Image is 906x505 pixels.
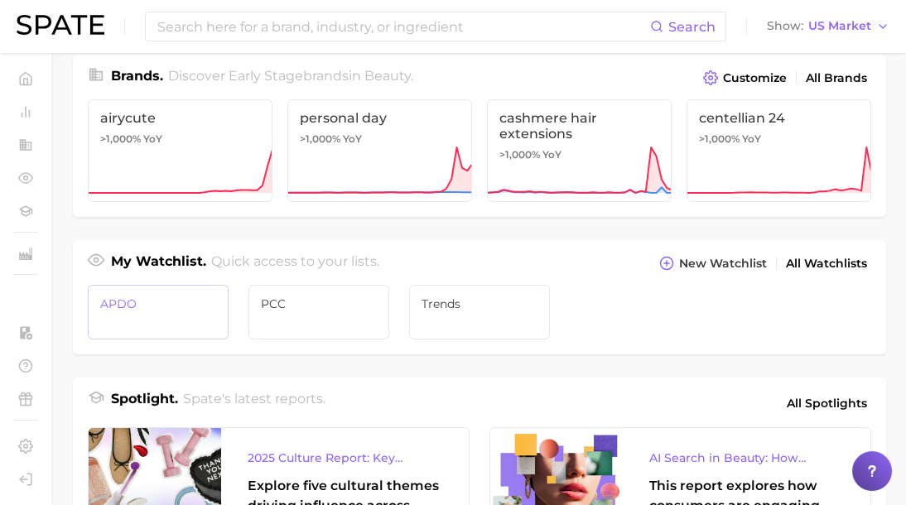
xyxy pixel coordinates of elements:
h2: Spate's latest reports. [183,389,325,417]
a: Trends [409,285,550,339]
button: New Watchlist [655,252,771,275]
a: Log out. Currently logged in with e-mail hicks.ll@pg.com. [13,467,38,492]
img: SPATE [17,15,104,35]
span: centellian 24 [699,110,859,126]
span: beauty [364,68,411,84]
a: personal day>1,000% YoY [287,99,472,202]
span: airycute [100,110,260,126]
span: YoY [542,148,561,161]
span: Discover Early Stage brands in . [168,68,413,84]
span: Search [668,19,716,35]
h1: Spotlight. [111,389,178,417]
h2: Quick access to your lists. [211,252,379,275]
span: >1,000% [100,132,141,145]
div: 2025 Culture Report: Key Themes That Are Shaping Consumer Demand [248,448,442,468]
span: APDO [100,297,216,310]
span: Brands . [111,68,163,84]
button: ShowUS Market [763,16,894,37]
span: >1,000% [499,148,540,161]
span: All Brands [806,71,867,85]
span: US Market [808,22,871,31]
span: YoY [143,132,162,146]
span: All Spotlights [787,393,867,413]
span: Customize [723,71,787,85]
div: AI Search in Beauty: How Consumers Are Using ChatGPT vs. Google Search [649,448,844,468]
input: Search here for a brand, industry, or ingredient [156,12,650,41]
span: New Watchlist [679,257,767,271]
button: Customize [699,66,791,89]
a: cashmere hair extensions>1,000% YoY [487,99,672,202]
span: >1,000% [300,132,340,145]
a: APDO [88,285,229,339]
span: Show [767,22,803,31]
span: PCC [261,297,377,310]
a: All Brands [802,67,871,89]
a: centellian 24>1,000% YoY [687,99,871,202]
a: All Watchlists [782,252,871,275]
a: airycute>1,000% YoY [88,99,272,202]
span: >1,000% [699,132,740,145]
span: All Watchlists [786,257,867,271]
span: YoY [343,132,362,146]
span: YoY [742,132,761,146]
h1: My Watchlist. [111,252,206,275]
a: PCC [248,285,389,339]
span: cashmere hair extensions [499,110,659,142]
a: All Spotlights [783,389,871,417]
span: Trends [422,297,537,310]
span: personal day [300,110,460,126]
